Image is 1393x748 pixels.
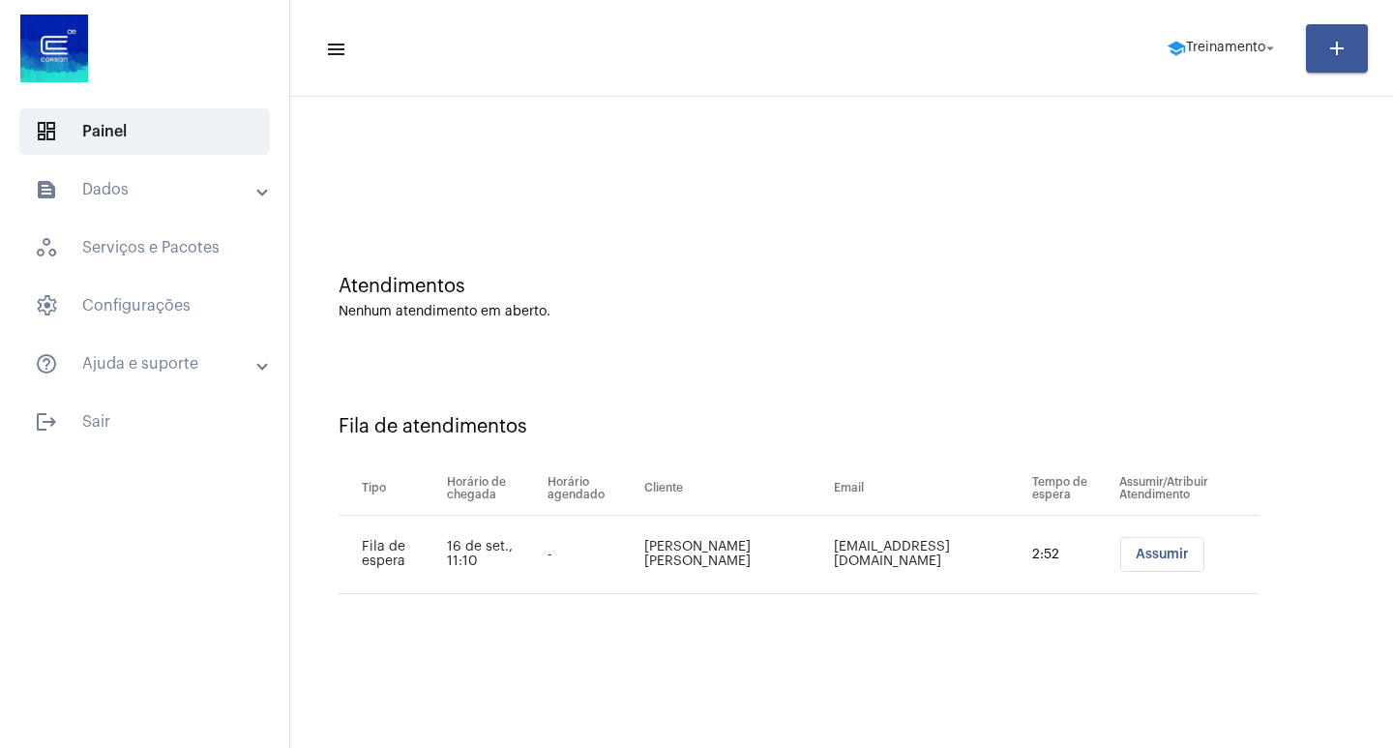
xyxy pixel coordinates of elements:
[35,352,258,375] mat-panel-title: Ajuda e suporte
[1114,462,1258,516] th: Assumir/Atribuir Atendimento
[543,462,639,516] th: Horário agendado
[1261,40,1279,57] mat-icon: arrow_drop_down
[339,516,442,594] td: Fila de espera
[15,10,93,87] img: d4669ae0-8c07-2337-4f67-34b0df7f5ae4.jpeg
[1325,37,1349,60] mat-icon: add
[35,236,58,259] span: sidenav icon
[1155,29,1290,68] button: Treinamento
[19,283,270,329] span: Configurações
[639,516,830,594] td: [PERSON_NAME] [PERSON_NAME]
[1119,537,1258,572] mat-chip-list: selection
[1167,39,1186,58] mat-icon: school
[339,305,1345,319] div: Nenhum atendimento em aberto.
[35,120,58,143] span: sidenav icon
[829,462,1026,516] th: Email
[1120,537,1204,572] button: Assumir
[12,341,289,387] mat-expansion-panel-header: sidenav iconAjuda e suporte
[639,462,830,516] th: Cliente
[1136,548,1189,561] span: Assumir
[325,38,344,61] mat-icon: sidenav icon
[19,108,270,155] span: Painel
[442,516,543,594] td: 16 de set., 11:10
[19,399,270,445] span: Sair
[35,352,58,375] mat-icon: sidenav icon
[339,462,442,516] th: Tipo
[35,410,58,434] mat-icon: sidenav icon
[442,462,543,516] th: Horário de chegada
[1027,462,1114,516] th: Tempo de espera
[35,294,58,317] span: sidenav icon
[19,224,270,271] span: Serviços e Pacotes
[543,516,639,594] td: -
[1186,42,1265,55] span: Treinamento
[35,178,258,201] mat-panel-title: Dados
[12,166,289,213] mat-expansion-panel-header: sidenav iconDados
[1027,516,1114,594] td: 2:52
[339,276,1345,297] div: Atendimentos
[339,416,1345,437] div: Fila de atendimentos
[829,516,1026,594] td: [EMAIL_ADDRESS][DOMAIN_NAME]
[35,178,58,201] mat-icon: sidenav icon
